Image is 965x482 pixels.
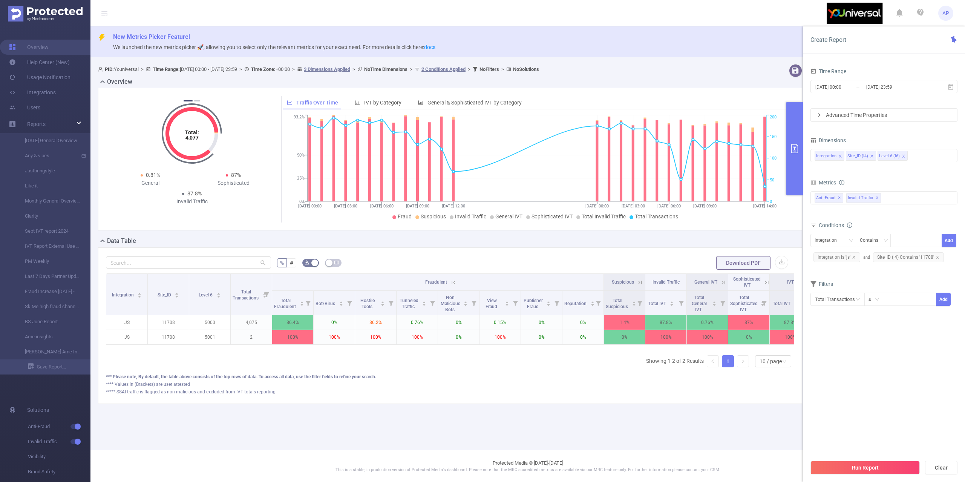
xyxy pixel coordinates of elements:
[760,356,782,367] div: 10 / page
[27,121,46,127] span: Reports
[113,44,435,50] span: We launched the new metrics picker 🚀, allowing you to select only the relevant metrics for your e...
[513,66,539,72] b: No Solutions
[355,330,396,344] p: 100%
[442,204,465,209] tspan: [DATE] 12:00
[398,213,412,220] span: Fraud
[106,315,147,330] p: JS
[175,295,179,297] i: icon: caret-down
[817,113,821,117] i: icon: right
[716,256,770,270] button: Download PDF
[510,291,521,315] i: Filter menu
[794,300,798,302] i: icon: caret-up
[90,450,965,482] footer: Protected Media © [DATE]-[DATE]
[590,303,594,305] i: icon: caret-down
[139,66,146,72] span: >
[495,213,522,220] span: General IVT
[646,355,704,367] li: Showing 1-2 of 2 Results
[386,291,396,315] i: Filter menu
[657,204,680,209] tspan: [DATE] 06:00
[106,256,271,269] input: Search...
[733,276,761,288] span: Sophisticated IVT
[759,291,769,315] i: Filter menu
[106,381,794,388] div: **** Values in (Brackets) are user attested
[231,172,241,178] span: 87%
[770,178,774,183] tspan: 50
[717,291,728,315] i: Filter menu
[9,55,70,70] a: Help Center (New)
[722,355,734,367] li: 1
[112,292,135,298] span: Integration
[847,151,868,161] div: Site_ID (l4)
[290,260,293,266] span: #
[546,300,551,305] div: Sort
[251,66,276,72] b: Time Zone:
[427,291,438,315] i: Filter menu
[314,330,355,344] p: 100%
[936,293,951,306] button: Add
[216,292,221,294] i: icon: caret-up
[9,70,70,85] a: Usage Notification
[15,269,81,284] a: Last 7 Days Partner Update
[632,303,636,305] i: icon: caret-down
[464,303,468,305] i: icon: caret-down
[810,68,846,74] span: Time Range
[407,66,415,72] span: >
[339,300,343,302] i: icon: caret-up
[669,300,674,305] div: Sort
[670,300,674,302] i: icon: caret-up
[113,33,190,40] span: New Metrics Picker Feature!
[300,300,304,305] div: Sort
[593,291,604,315] i: Filter menu
[585,204,609,209] tspan: [DATE] 00:00
[486,298,498,309] span: View Fraud
[175,292,179,296] div: Sort
[741,359,745,364] i: icon: right
[314,315,355,330] p: 0%
[479,330,521,344] p: 100%
[27,117,46,132] a: Reports
[299,199,305,204] tspan: 0%
[316,301,336,306] span: Bot/Virus
[294,115,305,120] tspan: 93.2%
[693,204,717,209] tspan: [DATE] 09:00
[876,193,879,203] span: ✕
[936,255,939,259] i: icon: close
[849,238,853,244] i: icon: down
[233,289,260,301] span: Total Transactions
[813,252,860,262] span: Integration Is 'js'
[564,301,588,306] span: Reputation
[875,297,879,302] i: icon: down
[505,303,509,305] i: icon: caret-down
[28,449,90,464] span: Visibility
[524,298,543,309] span: Publisher Fraud
[670,303,674,305] i: icon: caret-down
[634,291,645,315] i: Filter menu
[231,330,272,344] p: 2
[810,137,846,143] span: Dimensions
[148,315,189,330] p: 11708
[770,330,811,344] p: 100%
[199,292,214,298] span: Level 6
[590,300,595,305] div: Sort
[298,204,322,209] tspan: [DATE] 00:00
[105,66,114,72] b: PID:
[146,172,160,178] span: 0.81%
[189,330,230,344] p: 5001
[425,279,447,285] span: Fraudulent
[865,82,927,92] input: End date
[653,279,680,285] span: Invalid Traffic
[15,224,81,239] a: Sept IVT report 2024
[879,151,900,161] div: Level 6 (l6)
[521,330,562,344] p: 0%
[185,129,199,135] tspan: Total:
[873,252,944,262] span: Site_ID (l4) Contains '11708'
[231,315,272,330] p: 4,075
[463,300,468,305] div: Sort
[297,153,305,158] tspan: 50%
[400,298,418,309] span: Tunneled Traffic
[441,295,460,312] span: Non Malicious Bots
[870,154,874,159] i: icon: close
[730,295,758,312] span: Total Sophisticated IVT
[364,100,401,106] span: IVT by Category
[150,198,233,206] div: Invalid Traffic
